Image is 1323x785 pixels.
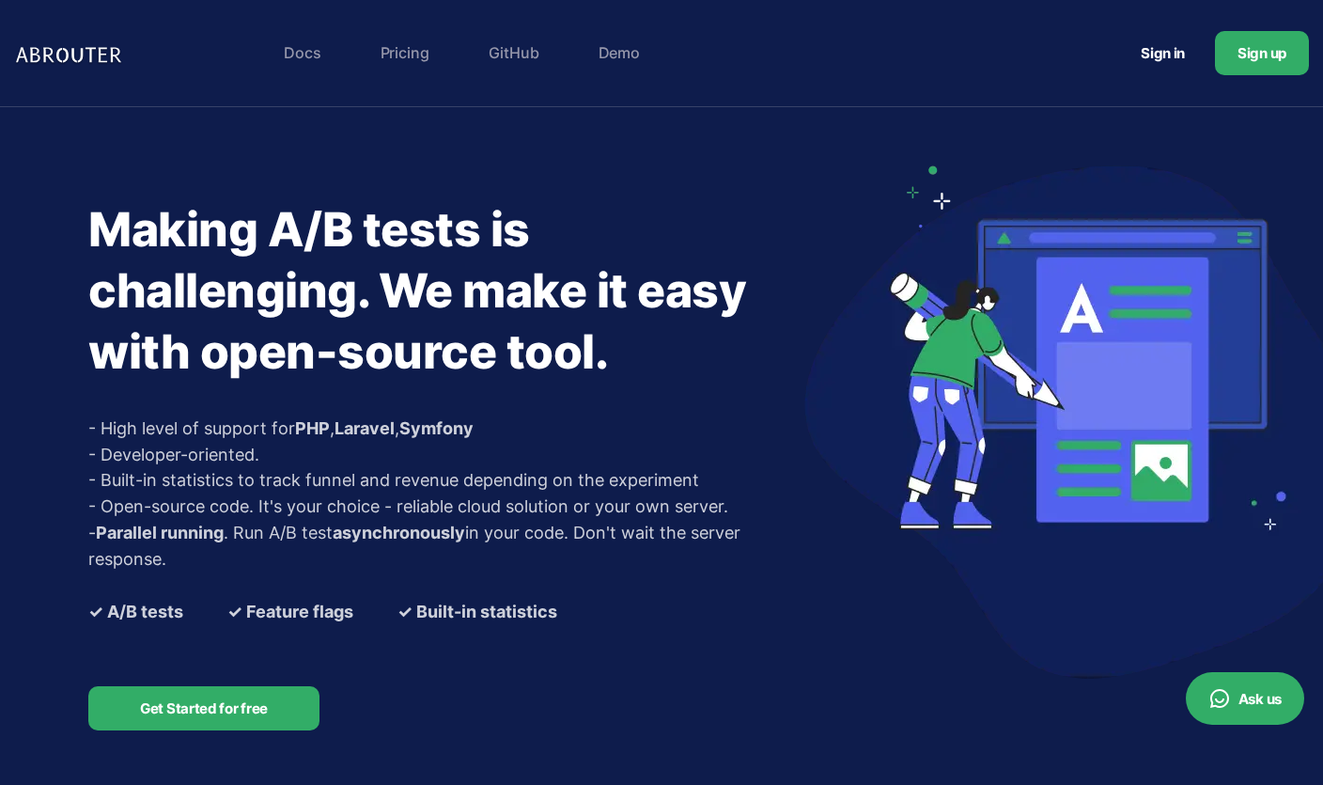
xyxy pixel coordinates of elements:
a: Symfony [399,418,474,438]
a: Demo [589,34,649,71]
a: Get Started for free [88,686,319,730]
h1: Making A/B tests is challenging. We make it easy with open-source tool. [88,199,793,383]
img: Logo [14,36,128,71]
a: Pricing [371,34,439,71]
b: ✓ Feature flags [227,599,353,625]
b: ✓ Built-in statistics [397,599,557,625]
a: GitHub [479,34,549,71]
b: asynchronously [333,523,465,542]
a: PHP [295,418,330,438]
a: Sign in [1118,36,1207,71]
a: Docs [274,34,330,71]
p: - Developer-oriented. [88,442,793,468]
b: ✓ A/B tests [88,599,183,625]
p: - High level of support for , , [88,416,793,442]
button: Ask us [1186,672,1304,725]
a: Laravel [335,418,395,438]
p: - . Run A/B test in your code. Don't wait the server response. [88,520,793,573]
b: Parallel running [96,523,224,542]
p: - Open-source code. It's your choice - reliable cloud solution or your own server. [88,494,793,520]
p: - Built-in statistics to track funnel and revenue depending on the experiment [88,467,793,494]
a: Sign up [1215,31,1309,75]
